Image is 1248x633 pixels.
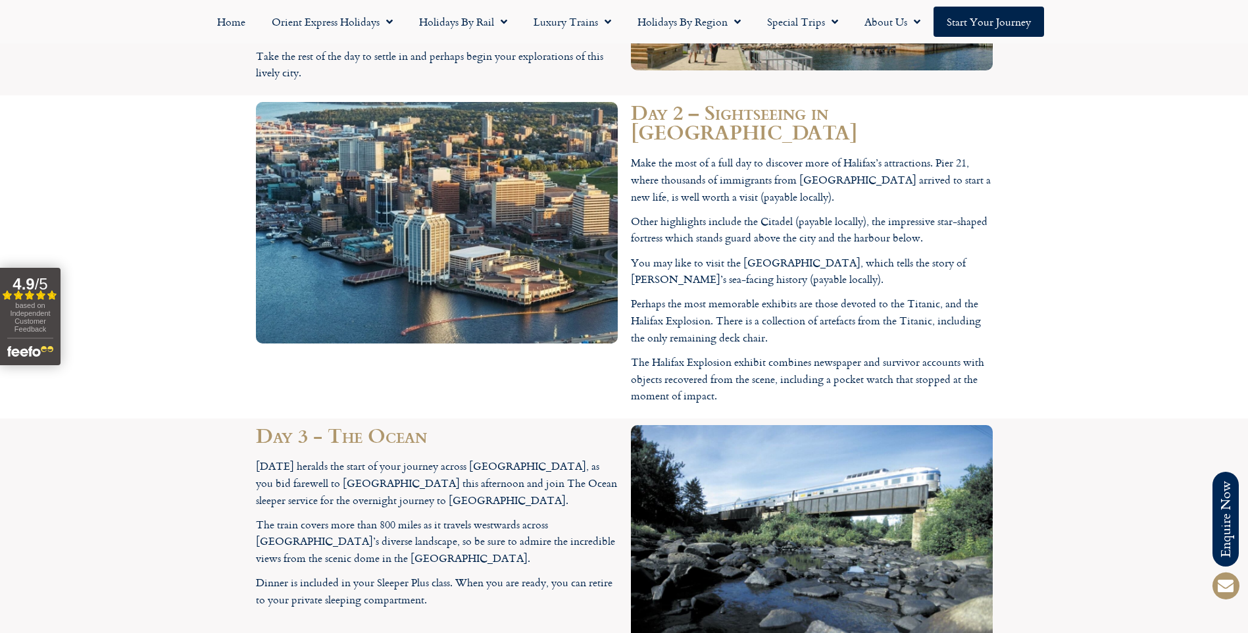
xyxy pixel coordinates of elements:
[256,574,618,608] p: Dinner is included in your Sleeper Plus class. When you are ready, you can retire to your private...
[624,7,754,37] a: Holidays by Region
[631,354,993,405] p: The Halifax Explosion exhibit combines newspaper and survivor accounts with objects recovered fro...
[631,213,993,247] p: Other highlights include the Citadel (payable locally), the impressive star-shaped fortress which...
[256,48,618,82] p: Take the rest of the day to settle in and perhaps begin your explorations of this lively city.
[7,7,1241,37] nav: Menu
[631,102,993,141] h2: Day 2 – Sightseeing in [GEOGRAPHIC_DATA]
[406,7,520,37] a: Holidays by Rail
[204,7,259,37] a: Home
[631,255,993,288] p: You may like to visit the [GEOGRAPHIC_DATA], which tells the story of [PERSON_NAME]’s sea-facing ...
[754,7,851,37] a: Special Trips
[256,517,618,567] p: The train covers more than 800 miles as it travels westwards across [GEOGRAPHIC_DATA]’s diverse l...
[256,458,618,509] p: [DATE] heralds the start of your journey across [GEOGRAPHIC_DATA], as you bid farewell to [GEOGRA...
[631,295,993,346] p: Perhaps the most memorable exhibits are those devoted to the Titanic, and the Halifax Explosion. ...
[520,7,624,37] a: Luxury Trains
[934,7,1044,37] a: Start your Journey
[256,425,618,445] h2: Day 3 - The Ocean
[851,7,934,37] a: About Us
[259,7,406,37] a: Orient Express Holidays
[631,155,993,205] p: Make the most of a full day to discover more of Halifax’s attractions. Pier 21, where thousands o...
